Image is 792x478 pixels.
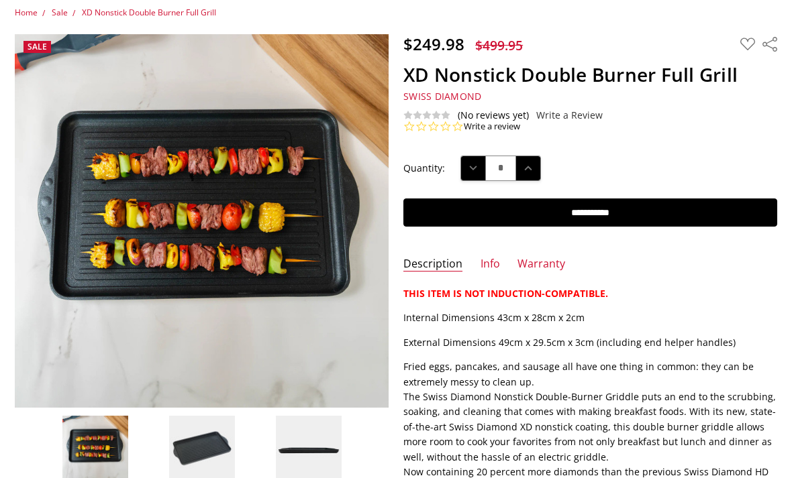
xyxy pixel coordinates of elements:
a: Description [403,257,462,272]
a: Info [481,257,500,272]
h1: XD Nonstick Double Burner Full Grill [403,63,777,86]
span: $499.95 [475,36,523,54]
a: Home [15,7,38,18]
p: Internal Dimensions 43cm x 28cm x 2cm [403,310,777,325]
p: External Dimensions 49cm x 29.5cm x 3cm (including end helper handles) [403,335,777,350]
span: Sale [28,41,47,52]
span: $249.98 [403,33,464,55]
label: Quantity: [403,161,445,176]
a: XD Nonstick Double Burner Full Grill [82,7,216,18]
span: (No reviews yet) [458,110,529,121]
a: Write a review [464,121,520,133]
span: Swiss Diamond [403,90,481,103]
a: Write a Review [536,110,603,121]
a: Warranty [517,257,565,272]
strong: THIS ITEM IS NOT INDUCTION-COMPATIBLE. [403,287,608,300]
a: Sale [52,7,68,18]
